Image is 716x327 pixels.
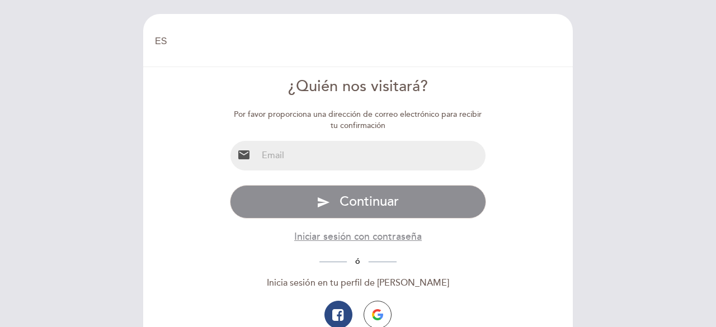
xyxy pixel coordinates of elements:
div: Por favor proporciona una dirección de correo electrónico para recibir tu confirmación [230,109,487,131]
div: Inicia sesión en tu perfil de [PERSON_NAME] [230,277,487,290]
img: icon-google.png [372,309,383,320]
button: send Continuar [230,185,487,219]
span: Continuar [340,193,399,210]
input: Email [257,141,486,170]
i: send [317,196,330,209]
span: ó [347,257,369,266]
div: ¿Quién nos visitará? [230,76,487,98]
button: Iniciar sesión con contraseña [294,230,422,244]
i: email [237,148,251,162]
